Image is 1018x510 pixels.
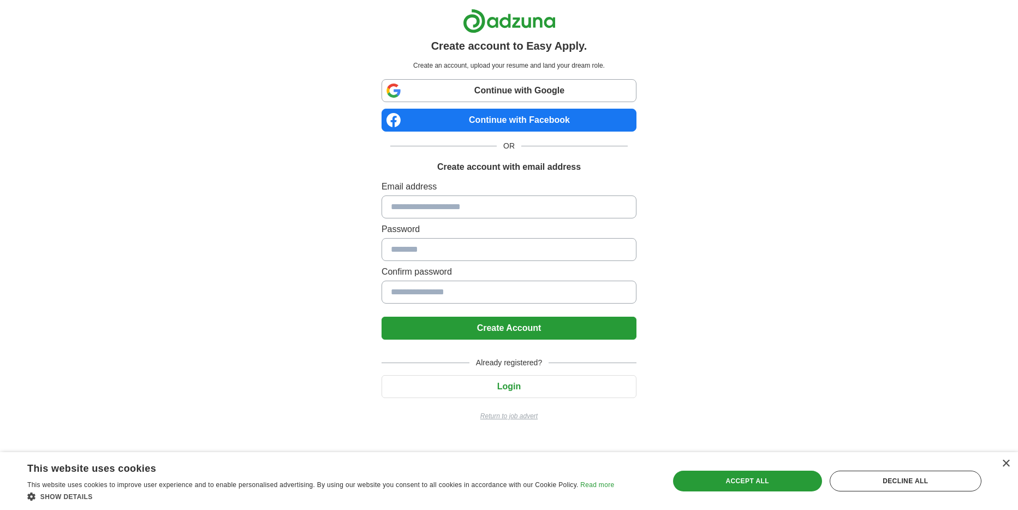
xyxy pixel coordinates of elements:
a: Continue with Facebook [382,109,636,132]
h1: Create account to Easy Apply. [431,38,587,54]
a: Read more, opens a new window [580,481,614,489]
label: Confirm password [382,265,636,278]
span: Show details [40,493,93,501]
div: Show details [27,491,614,502]
h1: Create account with email address [437,161,581,174]
div: Decline all [830,471,981,491]
p: Create an account, upload your resume and land your dream role. [384,61,634,70]
div: This website uses cookies [27,459,587,475]
button: Create Account [382,317,636,340]
a: Login [382,382,636,391]
img: Adzuna logo [463,9,556,33]
button: Login [382,375,636,398]
a: Continue with Google [382,79,636,102]
span: OR [497,140,521,152]
span: This website uses cookies to improve user experience and to enable personalised advertising. By u... [27,481,579,489]
div: Close [1002,460,1010,468]
a: Return to job advert [382,411,636,421]
span: Already registered? [469,357,549,369]
div: Accept all [673,471,822,491]
label: Email address [382,180,636,193]
label: Password [382,223,636,236]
